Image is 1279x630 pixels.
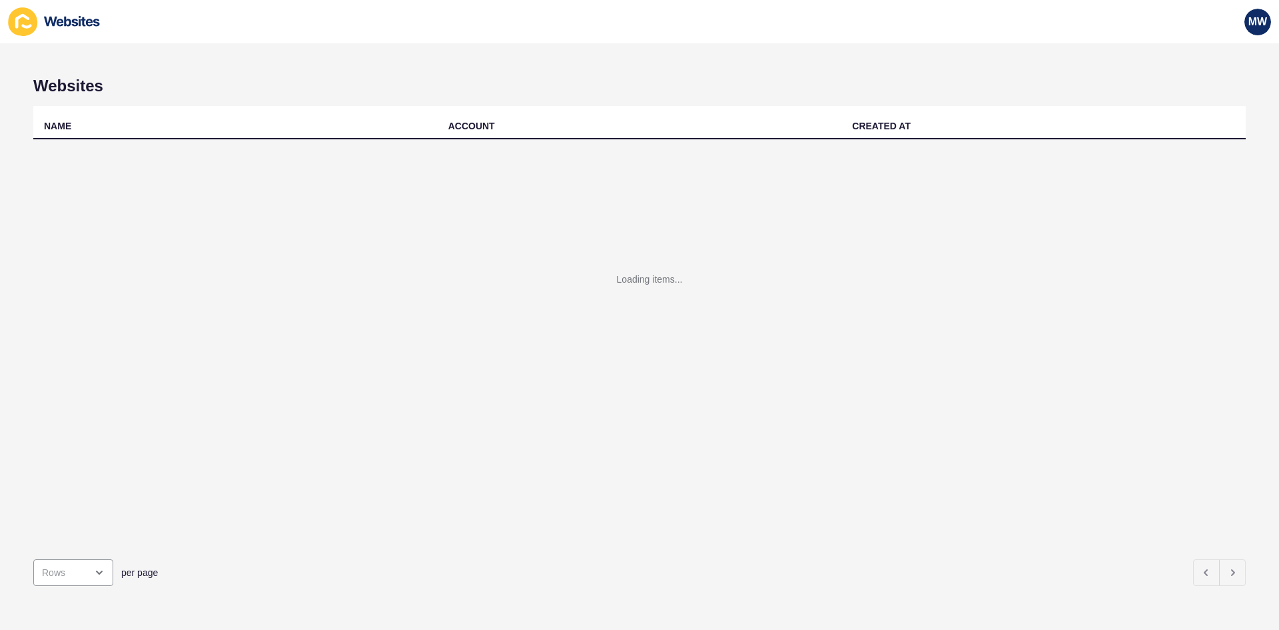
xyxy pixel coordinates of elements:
[121,566,158,579] span: per page
[617,273,683,286] div: Loading items...
[33,77,1246,95] h1: Websites
[852,119,911,133] div: CREATED AT
[448,119,495,133] div: ACCOUNT
[1248,15,1267,29] span: MW
[33,559,113,586] div: open menu
[44,119,71,133] div: NAME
